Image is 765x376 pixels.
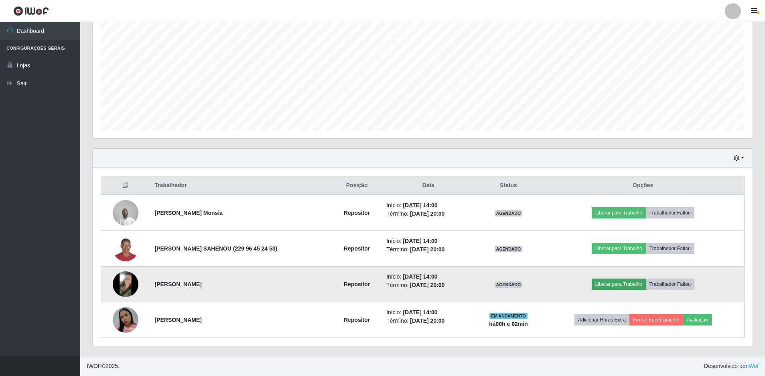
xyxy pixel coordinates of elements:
[403,309,437,315] time: [DATE] 14:00
[344,281,370,287] strong: Repositor
[410,246,444,253] time: [DATE] 20:00
[542,176,745,195] th: Opções
[386,237,470,245] li: Início:
[386,201,470,210] li: Início:
[646,243,694,254] button: Trabalhador Faltou
[113,271,138,297] img: 1748484954184.jpeg
[403,202,437,208] time: [DATE] 14:00
[410,317,444,324] time: [DATE] 20:00
[410,282,444,288] time: [DATE] 20:00
[475,176,542,195] th: Status
[489,321,528,327] strong: há 00 h e 02 min
[386,308,470,317] li: Início:
[495,210,523,216] span: AGENDADO
[154,317,201,323] strong: [PERSON_NAME]
[344,317,370,323] strong: Repositor
[386,273,470,281] li: Início:
[332,176,381,195] th: Posição
[646,279,694,290] button: Trabalhador Faltou
[87,363,101,369] span: IWOF
[410,210,444,217] time: [DATE] 20:00
[150,176,332,195] th: Trabalhador
[495,246,523,252] span: AGENDADO
[403,238,437,244] time: [DATE] 14:00
[683,314,712,325] button: Avaliação
[592,243,646,254] button: Liberar para Trabalho
[87,362,120,370] span: © 2025 .
[646,207,694,218] button: Trabalhador Faltou
[154,210,223,216] strong: [PERSON_NAME] Monsia
[704,362,759,370] span: Desenvolvido por
[495,281,523,288] span: AGENDADO
[113,307,138,333] img: 1756127287806.jpeg
[344,245,370,252] strong: Repositor
[154,281,201,287] strong: [PERSON_NAME]
[386,245,470,254] li: Término:
[592,207,646,218] button: Liberar para Trabalho
[747,363,759,369] a: iWof
[574,314,629,325] button: Adicionar Horas Extra
[113,196,138,230] img: 1746211066913.jpeg
[113,236,138,261] img: 1751668430791.jpeg
[592,279,646,290] button: Liberar para Trabalho
[344,210,370,216] strong: Repositor
[13,6,49,16] img: CoreUI Logo
[381,176,475,195] th: Data
[403,273,437,280] time: [DATE] 14:00
[489,313,528,319] span: EM ANDAMENTO
[629,314,683,325] button: Forçar Encerramento
[154,245,277,252] strong: [PERSON_NAME] SAHENOU (229 96 45 24 53)
[386,210,470,218] li: Término:
[386,317,470,325] li: Término:
[386,281,470,289] li: Término:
